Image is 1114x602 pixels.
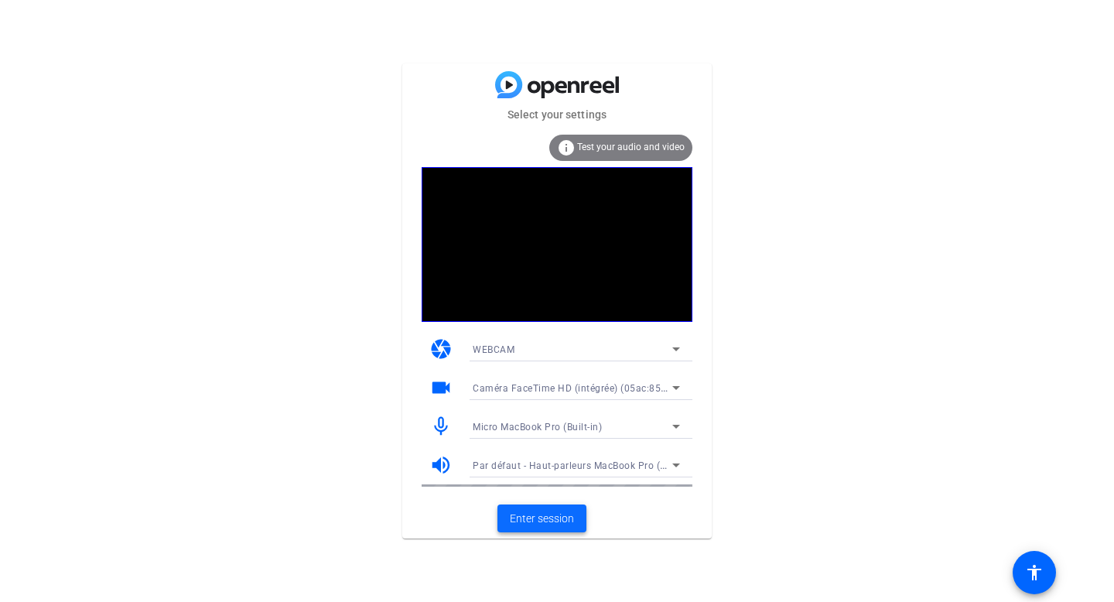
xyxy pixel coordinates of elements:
mat-icon: camera [429,337,453,361]
mat-icon: accessibility [1025,563,1044,582]
mat-icon: info [557,139,576,157]
span: Micro MacBook Pro (Built-in) [473,422,602,433]
span: Enter session [510,511,574,527]
button: Enter session [497,505,586,532]
span: Par défaut - Haut-parleurs MacBook Pro (Built-in) [473,459,695,471]
span: Caméra FaceTime HD (intégrée) (05ac:8514) [473,381,676,394]
span: WEBCAM [473,344,514,355]
mat-icon: videocam [429,376,453,399]
mat-icon: volume_up [429,453,453,477]
mat-icon: mic_none [429,415,453,438]
img: blue-gradient.svg [495,71,619,98]
mat-card-subtitle: Select your settings [402,106,712,123]
span: Test your audio and video [577,142,685,152]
